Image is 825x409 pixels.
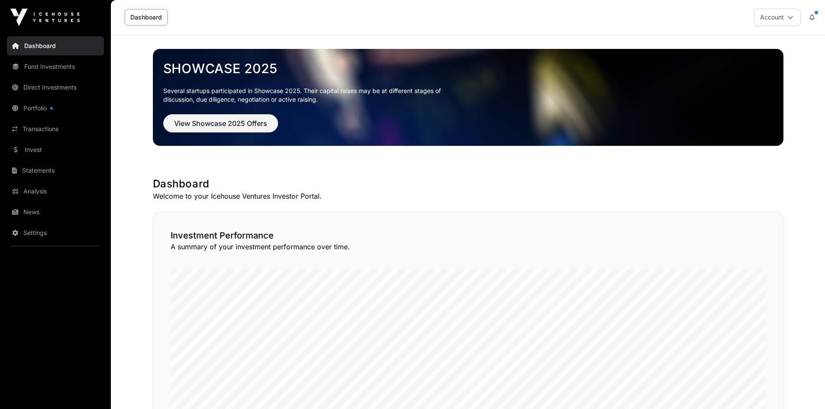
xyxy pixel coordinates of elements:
a: View Showcase 2025 Offers [163,123,278,132]
p: A summary of your investment performance over time. [171,242,766,252]
a: Analysis [7,182,104,201]
img: Showcase 2025 [153,49,783,146]
a: Portfolio [7,99,104,118]
a: Invest [7,140,104,159]
a: News [7,203,104,222]
a: Dashboard [125,9,168,26]
a: Direct Investments [7,78,104,97]
p: Welcome to your Icehouse Ventures Investor Portal. [153,191,783,201]
img: Icehouse Ventures Logo [10,9,80,26]
a: Statements [7,161,104,180]
h2: Investment Performance [171,229,766,242]
span: View Showcase 2025 Offers [174,118,267,129]
button: Account [754,9,801,26]
a: Showcase 2025 [163,61,773,76]
h1: Dashboard [153,177,783,191]
a: Fund Investments [7,57,104,76]
a: Transactions [7,119,104,138]
a: Dashboard [7,36,104,55]
button: View Showcase 2025 Offers [163,114,278,132]
a: Settings [7,223,104,242]
p: Several startups participated in Showcase 2025. Their capital raises may be at different stages o... [163,87,454,104]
